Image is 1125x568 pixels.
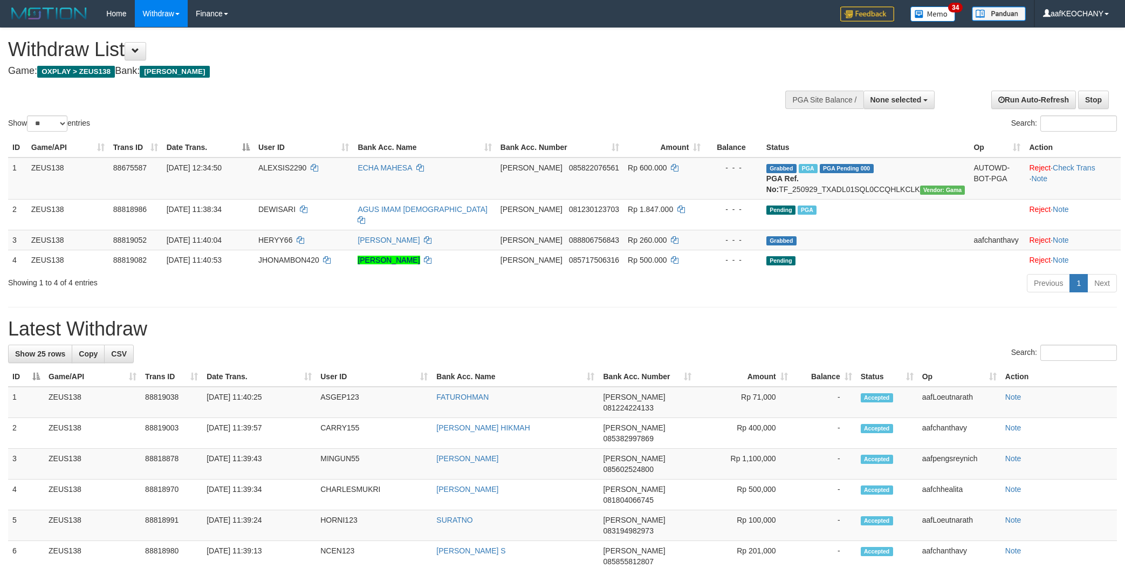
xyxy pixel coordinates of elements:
[140,66,209,78] span: [PERSON_NAME]
[436,393,489,401] a: FATUROHMAN
[141,418,202,449] td: 88819003
[1040,345,1117,361] input: Search:
[766,236,797,245] span: Grabbed
[969,230,1025,250] td: aafchanthavy
[353,138,496,158] th: Bank Acc. Name: activate to sort column ascending
[202,480,316,510] td: [DATE] 11:39:34
[1069,274,1088,292] a: 1
[1011,345,1117,361] label: Search:
[991,91,1076,109] a: Run Auto-Refresh
[358,256,420,264] a: [PERSON_NAME]
[1025,250,1121,270] td: ·
[1029,163,1051,172] a: Reject
[918,449,1001,480] td: aafpengsreynich
[696,387,792,418] td: Rp 71,000
[696,510,792,541] td: Rp 100,000
[910,6,956,22] img: Button%20Memo.svg
[72,345,105,363] a: Copy
[861,424,893,433] span: Accepted
[436,485,498,494] a: [PERSON_NAME]
[111,350,127,358] span: CSV
[820,164,874,173] span: PGA Pending
[8,418,44,449] td: 2
[37,66,115,78] span: OXPLAY > ZEUS138
[1001,367,1117,387] th: Action
[1005,485,1021,494] a: Note
[766,206,795,215] span: Pending
[258,205,296,214] span: DEWISARI
[1029,236,1051,244] a: Reject
[202,418,316,449] td: [DATE] 11:39:57
[141,387,202,418] td: 88819038
[167,163,222,172] span: [DATE] 12:34:50
[861,455,893,464] span: Accepted
[603,403,653,412] span: Copy 081224224133 to clipboard
[202,449,316,480] td: [DATE] 11:39:43
[202,510,316,541] td: [DATE] 11:39:24
[792,449,856,480] td: -
[436,454,498,463] a: [PERSON_NAME]
[1005,423,1021,432] a: Note
[1027,274,1070,292] a: Previous
[8,250,27,270] td: 4
[1053,256,1069,264] a: Note
[162,138,254,158] th: Date Trans.: activate to sort column descending
[762,158,970,200] td: TF_250929_TXADL01SQL0CCQHLKCLK
[628,236,667,244] span: Rp 260.000
[8,480,44,510] td: 4
[436,423,530,432] a: [PERSON_NAME] HIKMAH
[918,367,1001,387] th: Op: activate to sort column ascending
[792,367,856,387] th: Balance: activate to sort column ascending
[8,66,739,77] h4: Game: Bank:
[8,510,44,541] td: 5
[8,273,461,288] div: Showing 1 to 4 of 4 entries
[709,235,758,245] div: - - -
[8,449,44,480] td: 3
[27,199,109,230] td: ZEUS138
[27,250,109,270] td: ZEUS138
[141,449,202,480] td: 88818878
[972,6,1026,21] img: panduan.png
[27,158,109,200] td: ZEUS138
[202,387,316,418] td: [DATE] 11:40:25
[628,205,673,214] span: Rp 1.847.000
[258,256,319,264] span: JHONAMBON420
[496,138,623,158] th: Bank Acc. Number: activate to sort column ascending
[8,345,72,363] a: Show 25 rows
[8,387,44,418] td: 1
[8,230,27,250] td: 3
[798,206,817,215] span: Marked by aafpengsreynich
[44,418,141,449] td: ZEUS138
[141,510,202,541] td: 88818991
[8,39,739,60] h1: Withdraw List
[1025,199,1121,230] td: ·
[623,138,705,158] th: Amount: activate to sort column ascending
[870,95,922,104] span: None selected
[1011,115,1117,132] label: Search:
[1078,91,1109,109] a: Stop
[599,367,695,387] th: Bank Acc. Number: activate to sort column ascending
[1087,274,1117,292] a: Next
[696,480,792,510] td: Rp 500,000
[792,510,856,541] td: -
[569,236,619,244] span: Copy 088806756843 to clipboard
[861,485,893,495] span: Accepted
[141,480,202,510] td: 88818970
[8,367,44,387] th: ID: activate to sort column descending
[8,199,27,230] td: 2
[969,158,1025,200] td: AUTOWD-BOT-PGA
[258,236,293,244] span: HERYY66
[840,6,894,22] img: Feedback.jpg
[500,236,562,244] span: [PERSON_NAME]
[1040,115,1117,132] input: Search:
[1005,393,1021,401] a: Note
[27,138,109,158] th: Game/API: activate to sort column ascending
[167,236,222,244] span: [DATE] 11:40:04
[603,496,653,504] span: Copy 081804066745 to clipboard
[8,138,27,158] th: ID
[920,186,965,195] span: Vendor URL: https://trx31.1velocity.biz
[316,418,432,449] td: CARRY155
[44,387,141,418] td: ZEUS138
[863,91,935,109] button: None selected
[603,546,665,555] span: [PERSON_NAME]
